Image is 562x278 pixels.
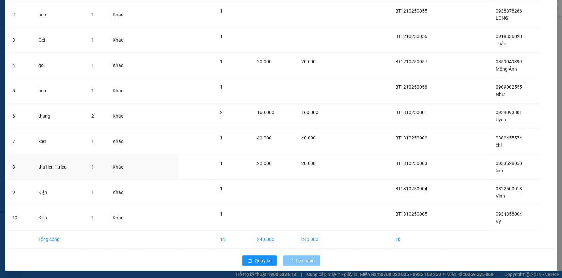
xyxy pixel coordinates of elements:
td: Khác [107,53,136,78]
span: 160.000 [257,110,274,115]
span: 1 [91,190,94,195]
span: Vy [496,219,501,224]
td: 240.000 [252,231,296,249]
td: 6 [7,104,33,129]
button: rollbackQuay lại [242,255,277,266]
span: 1 [91,63,94,68]
td: Tổng cộng [33,231,86,249]
span: BT1310250005 [395,211,427,217]
span: 1 [220,211,222,217]
span: rollback [248,258,252,263]
span: linh [496,168,503,173]
td: hop [33,78,86,104]
span: 1 [91,139,94,144]
td: Kiện [33,205,86,231]
span: Như [496,92,505,97]
span: Mộng Ánh [496,66,517,72]
span: Vinh [496,193,505,199]
td: Khác [107,78,136,104]
td: 8 [7,154,33,180]
span: BT1310250001 [395,110,427,115]
td: 2 [7,2,33,27]
span: 40.000 [257,135,272,140]
span: 0918336020 [496,34,522,39]
span: 2 [91,113,94,119]
span: Quay lại [255,257,271,264]
span: 40.000 [301,135,315,140]
span: 20.000 [301,59,315,64]
span: 20.000 [257,59,272,64]
span: 1 [91,37,94,43]
td: 3 [7,27,33,53]
span: 2 [220,110,222,115]
td: Khác [107,180,136,205]
td: goi [33,53,86,78]
td: Khác [107,104,136,129]
span: 0909002555 [496,84,522,90]
span: BT1210250057 [395,59,427,64]
span: 160.000 [301,110,318,115]
td: thu tien 1trieu [33,154,86,180]
span: 20.000 [301,161,315,166]
td: Khác [107,129,136,154]
td: Khác [107,27,136,53]
td: Gói [33,27,86,53]
span: 0939093801 [496,110,522,115]
span: LONG [496,15,508,21]
span: 0934858004 [496,211,522,217]
button: Lên hàng [283,255,320,266]
td: 5 [7,78,33,104]
span: 1 [220,186,222,191]
td: hop [33,2,86,27]
span: chi [496,142,502,148]
span: 0822500018 [496,186,522,191]
span: 1 [91,164,94,170]
span: 0938878286 [496,8,522,14]
span: 0382455574 [496,135,522,140]
td: kien [33,129,86,154]
span: 1 [91,88,94,93]
td: thung [33,104,86,129]
span: Thảo [496,41,506,46]
td: 240.000 [296,231,333,249]
span: 1 [220,161,222,166]
td: Khác [107,154,136,180]
td: Kiện [33,180,86,205]
span: BT1310250003 [395,161,427,166]
td: 7 [7,129,33,154]
span: 1 [91,12,94,17]
span: 1 [220,8,222,14]
span: 0859049399 [496,59,522,64]
span: loading [288,258,296,263]
span: Uyên [496,117,506,122]
span: 1 [220,59,222,64]
span: 0933528050 [496,161,522,166]
td: Khác [107,2,136,27]
td: 9 [7,180,33,205]
span: BT1210250056 [395,34,427,39]
span: 1 [91,215,94,220]
td: 10 [390,231,448,249]
span: 20.000 [257,161,272,166]
span: 1 [220,135,222,140]
td: 4 [7,53,33,78]
span: BT1210250058 [395,84,427,90]
span: 1 [220,84,222,90]
span: BT1210250055 [395,8,427,14]
span: BT1310250004 [395,186,427,191]
span: Lên hàng [296,257,315,264]
td: 10 [7,205,33,231]
span: BT1310250002 [395,135,427,140]
td: Khác [107,205,136,231]
td: 14 [215,231,252,249]
span: 1 [220,34,222,39]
